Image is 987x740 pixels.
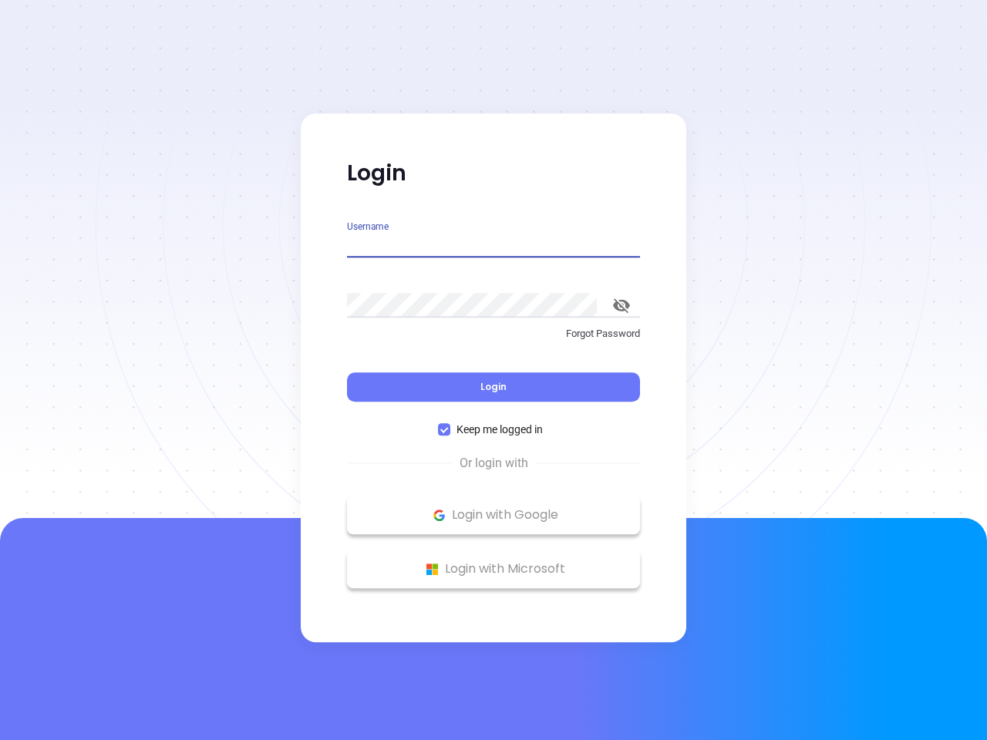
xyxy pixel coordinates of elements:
[355,503,632,526] p: Login with Google
[429,506,449,525] img: Google Logo
[423,560,442,579] img: Microsoft Logo
[347,160,640,187] p: Login
[480,380,507,393] span: Login
[452,454,536,473] span: Or login with
[450,421,549,438] span: Keep me logged in
[347,222,389,231] label: Username
[355,557,632,580] p: Login with Microsoft
[347,326,640,354] a: Forgot Password
[347,550,640,588] button: Microsoft Logo Login with Microsoft
[347,326,640,341] p: Forgot Password
[603,287,640,324] button: toggle password visibility
[347,496,640,534] button: Google Logo Login with Google
[347,372,640,402] button: Login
